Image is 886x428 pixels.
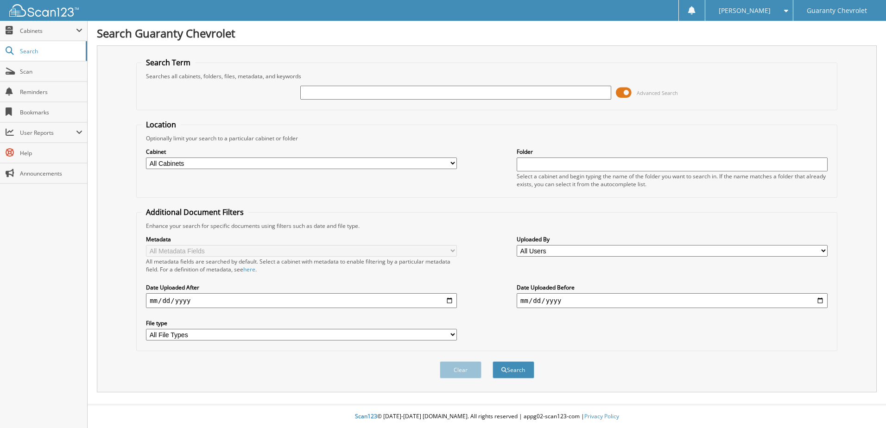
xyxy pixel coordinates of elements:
span: Announcements [20,170,82,177]
label: Uploaded By [517,235,828,243]
label: Date Uploaded Before [517,283,828,291]
label: File type [146,319,457,327]
span: User Reports [20,129,76,137]
span: Advanced Search [637,89,678,96]
span: Help [20,149,82,157]
button: Search [493,361,534,378]
div: Enhance your search for specific documents using filters such as date and file type. [141,222,832,230]
iframe: Chat Widget [840,384,886,428]
span: Bookmarks [20,108,82,116]
input: end [517,293,828,308]
span: Scan [20,68,82,76]
label: Cabinet [146,148,457,156]
span: Guaranty Chevrolet [807,8,867,13]
label: Folder [517,148,828,156]
legend: Additional Document Filters [141,207,248,217]
a: Privacy Policy [584,412,619,420]
span: Reminders [20,88,82,96]
div: © [DATE]-[DATE] [DOMAIN_NAME]. All rights reserved | appg02-scan123-com | [88,405,886,428]
div: Searches all cabinets, folders, files, metadata, and keywords [141,72,832,80]
button: Clear [440,361,481,378]
span: Search [20,47,81,55]
a: here [243,265,255,273]
div: Select a cabinet and begin typing the name of the folder you want to search in. If the name match... [517,172,828,188]
legend: Search Term [141,57,195,68]
legend: Location [141,120,181,130]
input: start [146,293,457,308]
img: scan123-logo-white.svg [9,4,79,17]
span: Cabinets [20,27,76,35]
div: Optionally limit your search to a particular cabinet or folder [141,134,832,142]
label: Date Uploaded After [146,283,457,291]
span: [PERSON_NAME] [719,8,771,13]
div: All metadata fields are searched by default. Select a cabinet with metadata to enable filtering b... [146,258,457,273]
span: Scan123 [355,412,377,420]
h1: Search Guaranty Chevrolet [97,25,877,41]
label: Metadata [146,235,457,243]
